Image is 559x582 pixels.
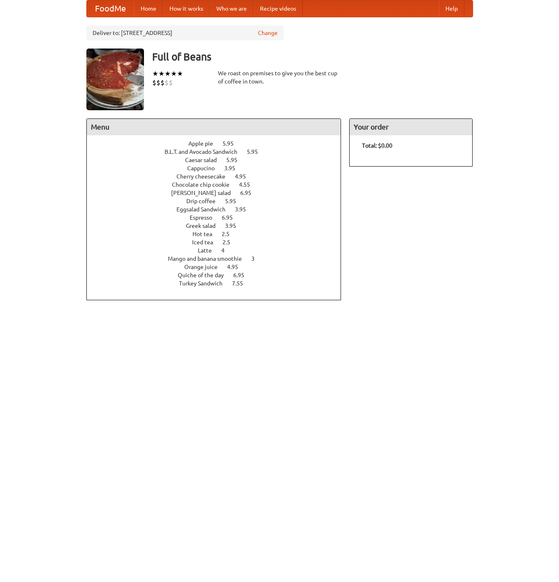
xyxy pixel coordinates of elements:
a: Who we are [210,0,253,17]
span: Chocolate chip cookie [172,181,238,188]
span: 6.95 [222,214,241,221]
a: Drip coffee 5.95 [186,198,251,204]
span: 6.95 [240,190,260,196]
span: 3.95 [225,223,244,229]
span: 3.95 [224,165,244,172]
div: We roast on premises to give you the best cup of coffee in town. [218,69,341,86]
a: Orange juice 4.95 [184,264,253,270]
span: Latte [198,247,220,254]
a: Mango and banana smoothie 3 [168,255,270,262]
a: Eggsalad Sandwich 3.95 [176,206,261,213]
li: ★ [171,69,177,78]
li: $ [169,78,173,87]
span: Caesar salad [185,157,225,163]
li: ★ [158,69,165,78]
a: [PERSON_NAME] salad 6.95 [171,190,267,196]
a: Caesar salad 5.95 [185,157,253,163]
a: Cappucino 3.95 [187,165,251,172]
span: Orange juice [184,264,226,270]
span: 5.95 [226,157,246,163]
span: [PERSON_NAME] salad [171,190,239,196]
div: Deliver to: [STREET_ADDRESS] [86,26,284,40]
a: Home [134,0,163,17]
a: Espresso 6.95 [190,214,248,221]
span: 6.95 [233,272,253,278]
li: $ [156,78,160,87]
a: Chocolate chip cookie 4.55 [172,181,265,188]
span: Apple pie [188,140,221,147]
span: Greek salad [186,223,224,229]
span: Eggsalad Sandwich [176,206,234,213]
a: Iced tea 2.5 [192,239,246,246]
span: 2.5 [222,231,238,237]
span: 3.95 [235,206,254,213]
span: 4 [221,247,233,254]
span: Cappucino [187,165,223,172]
li: ★ [177,69,183,78]
li: $ [160,78,165,87]
a: Hot tea 2.5 [193,231,245,237]
h4: Menu [87,119,341,135]
li: ★ [165,69,171,78]
a: Turkey Sandwich 7.55 [179,280,258,287]
span: 7.55 [232,280,251,287]
li: $ [152,78,156,87]
span: Drip coffee [186,198,224,204]
span: 3 [251,255,263,262]
a: Apple pie 5.95 [188,140,249,147]
span: Espresso [190,214,220,221]
span: 2.5 [223,239,239,246]
span: 5.95 [225,198,244,204]
span: Quiche of the day [178,272,232,278]
span: Mango and banana smoothie [168,255,250,262]
a: Latte 4 [198,247,240,254]
span: Iced tea [192,239,221,246]
a: Cherry cheesecake 4.95 [176,173,261,180]
li: $ [165,78,169,87]
span: B.L.T. and Avocado Sandwich [165,148,246,155]
h3: Full of Beans [152,49,473,65]
span: Hot tea [193,231,220,237]
span: 5.95 [247,148,266,155]
h4: Your order [350,119,472,135]
a: How it works [163,0,210,17]
img: angular.jpg [86,49,144,110]
a: Greek salad 3.95 [186,223,251,229]
b: Total: $0.00 [362,142,392,149]
li: ★ [152,69,158,78]
span: 4.55 [239,181,258,188]
a: Help [439,0,464,17]
span: Cherry cheesecake [176,173,234,180]
span: 5.95 [223,140,242,147]
a: Recipe videos [253,0,303,17]
a: FoodMe [87,0,134,17]
a: Quiche of the day 6.95 [178,272,260,278]
span: 4.95 [227,264,246,270]
a: Change [258,29,278,37]
span: 4.95 [235,173,254,180]
span: Turkey Sandwich [179,280,231,287]
a: B.L.T. and Avocado Sandwich 5.95 [165,148,273,155]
